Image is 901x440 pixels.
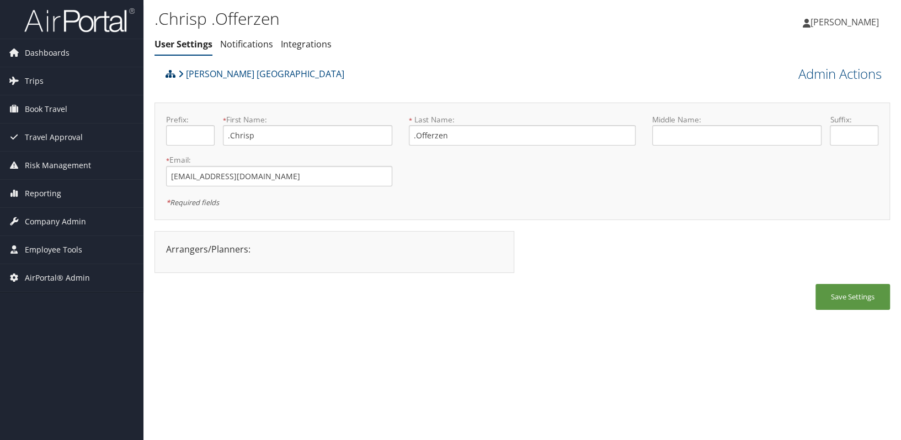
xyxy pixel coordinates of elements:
[25,152,91,179] span: Risk Management
[25,124,83,151] span: Travel Approval
[25,95,67,123] span: Book Travel
[154,38,212,50] a: User Settings
[25,264,90,292] span: AirPortal® Admin
[223,114,393,125] label: First Name:
[166,197,219,207] em: Required fields
[154,7,645,30] h1: .Chrisp .Offerzen
[158,243,511,256] div: Arrangers/Planners:
[830,114,878,125] label: Suffix:
[409,114,635,125] label: Last Name:
[815,284,890,310] button: Save Settings
[24,7,135,33] img: airportal-logo.png
[652,114,822,125] label: Middle Name:
[798,65,882,83] a: Admin Actions
[811,16,879,28] span: [PERSON_NAME]
[25,180,61,207] span: Reporting
[803,6,890,39] a: [PERSON_NAME]
[25,39,70,67] span: Dashboards
[166,114,215,125] label: Prefix:
[25,67,44,95] span: Trips
[281,38,332,50] a: Integrations
[178,63,344,85] a: [PERSON_NAME] [GEOGRAPHIC_DATA]
[166,154,392,165] label: Email:
[25,236,82,264] span: Employee Tools
[25,208,86,235] span: Company Admin
[220,38,273,50] a: Notifications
